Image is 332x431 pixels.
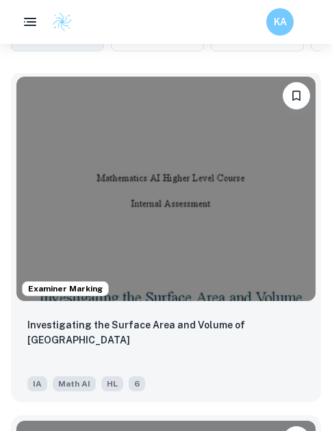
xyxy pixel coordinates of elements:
[16,77,316,301] img: Math AI IA example thumbnail: Investigating the Surface Area and Volum
[11,73,321,404] a: Examiner MarkingBookmarkInvestigating the Surface Area and Volume of Lake TiticacaIAMath AIHL6
[272,14,288,29] h6: KA
[23,283,108,295] span: Examiner Marking
[129,376,145,391] span: 6
[101,376,123,391] span: HL
[52,12,73,32] img: Clastify logo
[53,376,96,391] span: Math AI
[266,8,294,36] button: KA
[283,82,310,109] button: Bookmark
[44,12,73,32] a: Clastify logo
[27,317,305,348] p: Investigating the Surface Area and Volume of Lake Titicaca
[27,376,47,391] span: IA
